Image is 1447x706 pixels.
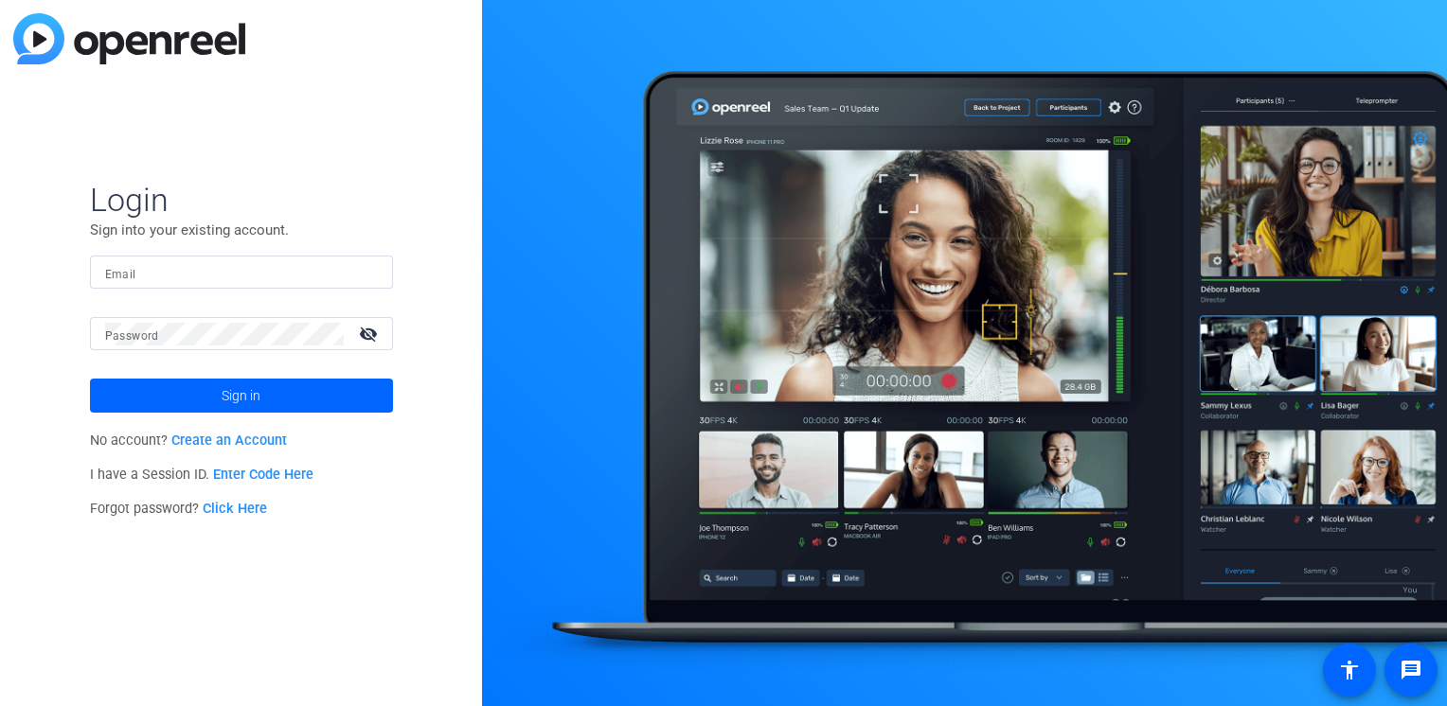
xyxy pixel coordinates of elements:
[90,379,393,413] button: Sign in
[90,467,314,483] span: I have a Session ID.
[1338,659,1361,681] mat-icon: accessibility
[203,501,267,517] a: Click Here
[90,180,393,220] span: Login
[213,467,313,483] a: Enter Code Here
[90,501,268,517] span: Forgot password?
[105,329,159,343] mat-label: Password
[105,261,378,284] input: Enter Email Address
[90,220,393,240] p: Sign into your existing account.
[90,432,288,449] span: No account?
[105,268,136,281] mat-label: Email
[222,372,260,419] span: Sign in
[13,13,245,64] img: blue-gradient.svg
[348,320,393,347] mat-icon: visibility_off
[171,432,287,449] a: Create an Account
[1400,659,1422,681] mat-icon: message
